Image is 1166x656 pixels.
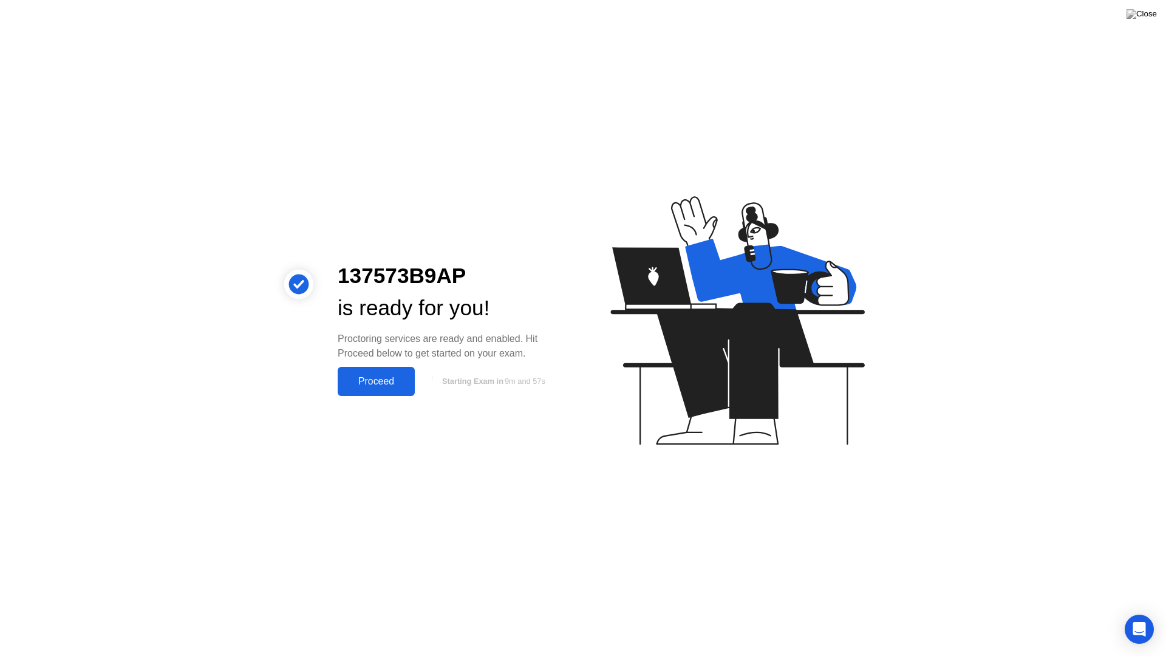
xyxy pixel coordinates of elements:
[338,367,415,396] button: Proceed
[505,377,545,386] span: 9m and 57s
[341,376,411,387] div: Proceed
[338,260,564,292] div: 137573B9AP
[1127,9,1157,19] img: Close
[1125,615,1154,644] div: Open Intercom Messenger
[338,332,564,361] div: Proctoring services are ready and enabled. Hit Proceed below to get started on your exam.
[338,292,564,324] div: is ready for you!
[421,370,564,393] button: Starting Exam in9m and 57s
